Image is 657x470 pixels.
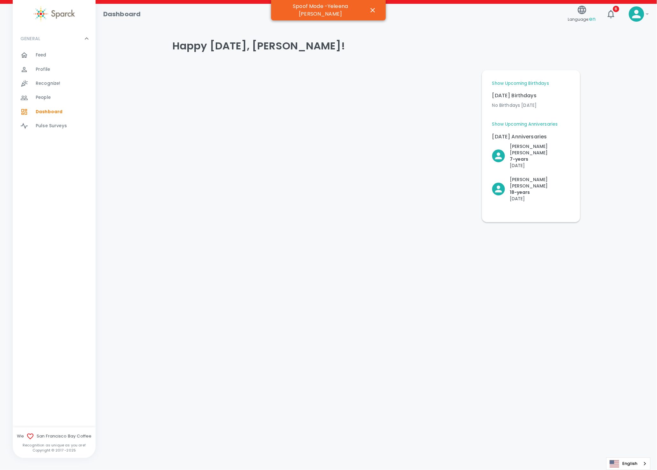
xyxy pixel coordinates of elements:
[492,143,570,169] button: Click to Recognize!
[13,29,96,48] div: GENERAL
[13,91,96,105] a: People
[492,176,570,202] button: Click to Recognize!
[492,92,570,99] p: [DATE] Birthdays
[613,6,619,12] span: 6
[103,9,141,19] h1: Dashboard
[566,3,598,26] button: Language:en
[606,458,651,470] div: Language
[36,123,67,129] span: Pulse Surveys
[13,62,96,77] a: Profile
[13,105,96,119] a: Dashboard
[492,121,558,128] a: Show Upcoming Anniversaries
[589,15,596,23] span: en
[510,195,570,202] p: [DATE]
[492,133,570,141] p: [DATE] Anniversaries
[13,448,96,453] p: Copyright © 2017 - 2025
[607,458,650,470] a: English
[13,119,96,133] a: Pulse Surveys
[172,40,580,52] h4: Happy [DATE], [PERSON_NAME]!
[510,176,570,189] p: [PERSON_NAME] [PERSON_NAME]
[20,35,40,42] p: GENERAL
[603,6,619,22] button: 6
[36,94,51,101] span: People
[36,109,62,115] span: Dashboard
[510,143,570,156] p: [PERSON_NAME] [PERSON_NAME]
[13,6,96,21] a: Sparck logo
[510,162,570,169] p: [DATE]
[487,138,570,169] div: Click to Recognize!
[13,433,96,440] span: We San Francisco Bay Coffee
[568,15,596,24] span: Language:
[492,102,570,108] p: No Birthdays [DATE]
[13,77,96,91] a: Recognize!
[36,66,50,73] span: Profile
[487,171,570,202] div: Click to Recognize!
[606,458,651,470] aside: Language selected: English
[13,48,96,136] div: GENERAL
[13,48,96,62] a: Feed
[13,443,96,448] p: Recognition as unique as you are!
[510,156,570,162] p: 7- years
[510,189,570,195] p: 18- years
[36,52,47,58] span: Feed
[36,80,61,87] span: Recognize!
[492,80,549,87] a: Show Upcoming Birthdays
[33,6,75,21] img: Sparck logo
